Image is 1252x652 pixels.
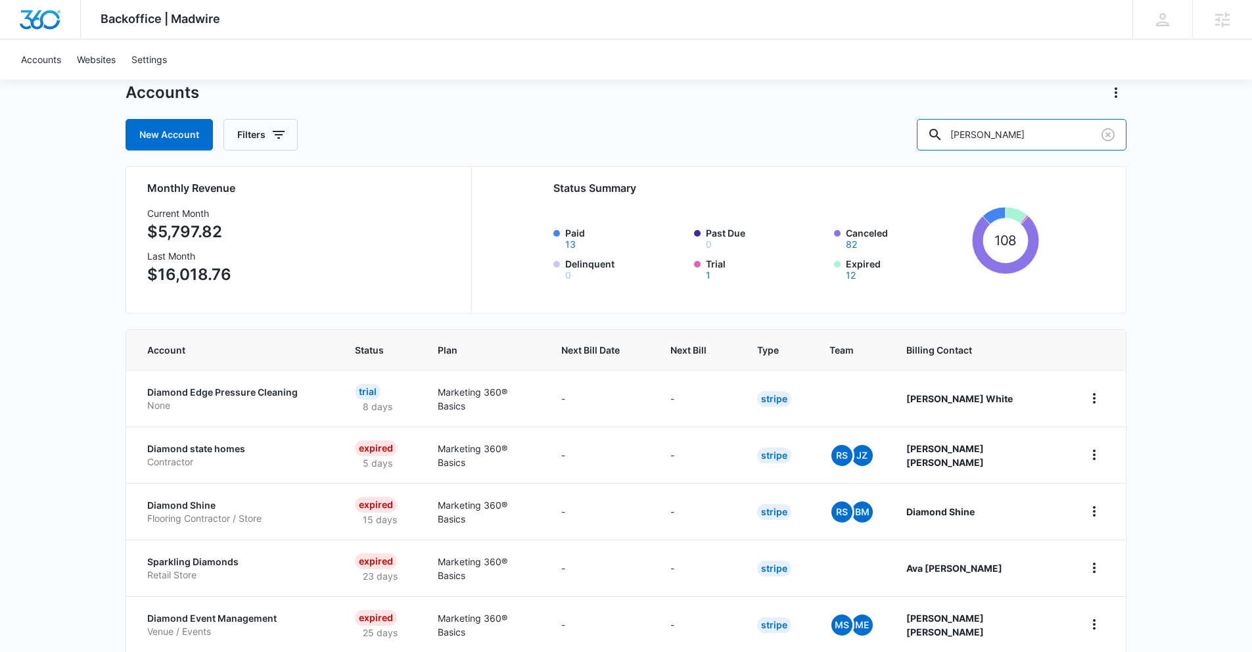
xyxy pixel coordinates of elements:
[831,615,852,636] span: MS
[670,343,707,357] span: Next Bill
[994,232,1017,248] tspan: 108
[355,456,400,470] p: 5 days
[1098,124,1119,145] button: Clear
[565,257,686,280] label: Delinquent
[355,610,397,626] div: Expired
[355,553,397,569] div: Expired
[846,271,856,280] button: Expired
[757,448,791,463] div: Stripe
[906,393,1013,404] strong: [PERSON_NAME] White
[147,442,323,468] a: Diamond state homesContractor
[706,226,827,249] label: Past Due
[565,226,686,249] label: Paid
[438,498,530,526] p: Marketing 360® Basics
[906,613,984,638] strong: [PERSON_NAME] [PERSON_NAME]
[37,21,64,32] div: v 4.0.25
[355,440,397,456] div: Expired
[21,21,32,32] img: logo_orange.svg
[124,39,175,80] a: Settings
[852,615,873,636] span: ME
[355,384,381,400] div: Trial
[906,343,1052,357] span: Billing Contact
[438,442,530,469] p: Marketing 360® Basics
[147,455,323,469] p: Contractor
[147,206,231,220] h3: Current Month
[438,611,530,639] p: Marketing 360® Basics
[545,427,655,483] td: -
[13,39,69,80] a: Accounts
[355,626,406,640] p: 25 days
[1105,82,1126,103] button: Actions
[757,504,791,520] div: Stripe
[147,343,304,357] span: Account
[147,263,231,287] p: $16,018.76
[852,501,873,523] span: BM
[101,12,220,26] span: Backoffice | Madwire
[145,78,221,86] div: Keywords by Traffic
[131,76,141,87] img: tab_keywords_by_traffic_grey.svg
[561,343,620,357] span: Next Bill Date
[906,506,975,517] strong: Diamond Shine
[147,569,323,582] p: Retail Store
[852,445,873,466] span: JZ
[126,83,199,103] h1: Accounts
[545,540,655,596] td: -
[147,442,323,455] p: Diamond state homes
[355,497,397,513] div: Expired
[917,119,1126,151] input: Search
[438,555,530,582] p: Marketing 360® Basics
[355,569,406,583] p: 23 days
[655,370,741,427] td: -
[147,399,323,412] p: None
[223,119,298,151] button: Filters
[147,220,231,244] p: $5,797.82
[906,563,1002,574] strong: Ava [PERSON_NAME]
[545,370,655,427] td: -
[147,386,323,411] a: Diamond Edge Pressure CleaningNone
[355,513,405,526] p: 15 days
[147,555,323,569] p: Sparkling Diamonds
[147,499,323,524] a: Diamond ShineFlooring Contractor / Store
[706,271,710,280] button: Trial
[147,625,323,638] p: Venue / Events
[438,385,530,413] p: Marketing 360® Basics
[655,483,741,540] td: -
[147,386,323,399] p: Diamond Edge Pressure Cleaning
[147,612,323,638] a: Diamond Event ManagementVenue / Events
[147,612,323,625] p: Diamond Event Management
[706,257,827,280] label: Trial
[655,540,741,596] td: -
[355,343,386,357] span: Status
[757,391,791,407] div: Stripe
[50,78,118,86] div: Domain Overview
[545,483,655,540] td: -
[1084,557,1105,578] button: home
[846,240,857,249] button: Canceled
[147,499,323,512] p: Diamond Shine
[553,180,1039,196] h2: Status Summary
[147,249,231,263] h3: Last Month
[1084,388,1105,409] button: home
[35,76,46,87] img: tab_domain_overview_orange.svg
[655,427,741,483] td: -
[1084,444,1105,465] button: home
[757,617,791,633] div: Stripe
[846,226,967,249] label: Canceled
[757,561,791,576] div: Stripe
[147,555,323,581] a: Sparkling DiamondsRetail Store
[147,512,323,525] p: Flooring Contractor / Store
[69,39,124,80] a: Websites
[1084,614,1105,635] button: home
[355,400,400,413] p: 8 days
[34,34,145,45] div: Domain: [DOMAIN_NAME]
[565,240,576,249] button: Paid
[829,343,856,357] span: Team
[831,501,852,523] span: RS
[21,34,32,45] img: website_grey.svg
[1084,501,1105,522] button: home
[438,343,530,357] span: Plan
[846,257,967,280] label: Expired
[906,443,984,468] strong: [PERSON_NAME] [PERSON_NAME]
[147,180,455,196] h2: Monthly Revenue
[757,343,779,357] span: Type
